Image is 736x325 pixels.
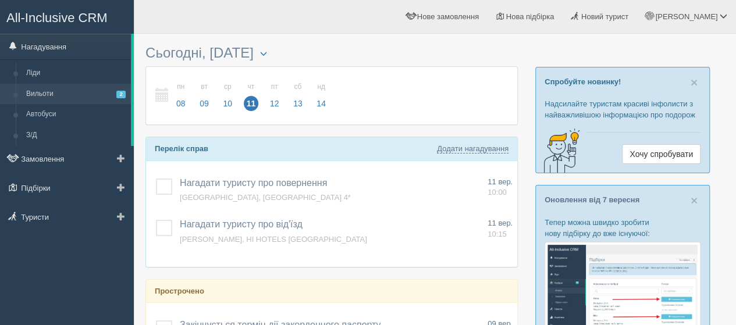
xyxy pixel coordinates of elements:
[287,76,309,116] a: сб 13
[21,63,131,84] a: Ліди
[244,96,259,111] span: 11
[488,177,513,186] span: 11 вер.
[290,96,305,111] span: 13
[145,45,518,60] h3: Сьогодні, [DATE]
[622,144,701,164] a: Хочу спробувати
[267,96,282,111] span: 12
[173,96,189,111] span: 08
[488,219,513,227] span: 11 вер.
[220,82,235,92] small: ср
[545,76,701,87] p: Спробуйте новинку!
[180,193,351,202] a: [GEOGRAPHIC_DATA], [GEOGRAPHIC_DATA] 4*
[193,76,215,116] a: вт 09
[21,84,131,105] a: Вильоти2
[691,194,698,207] span: ×
[116,91,126,98] span: 2
[488,218,513,240] a: 11 вер. 10:15
[6,10,108,25] span: All-Inclusive CRM
[216,76,239,116] a: ср 10
[197,82,212,92] small: вт
[545,217,701,239] p: Тепер можна швидко зробити нову підбірку до вже існуючої:
[180,235,367,244] a: [PERSON_NAME], HI HOTELS [GEOGRAPHIC_DATA]
[545,98,701,120] p: Надсилайте туристам красиві інфолисти з найважливішою інформацією про подорож
[240,76,262,116] a: чт 11
[437,144,509,153] a: Додати нагадування
[264,76,286,116] a: пт 12
[244,82,259,92] small: чт
[691,194,698,206] button: Close
[180,219,303,229] a: Нагадати туристу про від'їзд
[545,195,639,204] a: Оновлення від 7 вересня
[506,12,554,21] span: Нова підбірка
[170,76,192,116] a: пн 08
[314,96,329,111] span: 14
[488,188,507,197] span: 10:00
[21,125,131,146] a: З/Д
[197,96,212,111] span: 09
[173,82,189,92] small: пн
[488,230,507,238] span: 10:15
[536,127,582,174] img: creative-idea-2907357.png
[691,76,698,89] span: ×
[290,82,305,92] small: сб
[155,287,204,295] b: Прострочено
[155,144,208,153] b: Перелік справ
[267,82,282,92] small: пт
[1,1,133,33] a: All-Inclusive CRM
[310,76,329,116] a: нд 14
[21,104,131,125] a: Автобуси
[581,12,628,21] span: Новий турист
[180,178,327,188] a: Нагадати туристу про повернення
[314,82,329,92] small: нд
[655,12,717,21] span: [PERSON_NAME]
[220,96,235,111] span: 10
[417,12,479,21] span: Нове замовлення
[691,76,698,88] button: Close
[488,177,513,198] a: 11 вер. 10:00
